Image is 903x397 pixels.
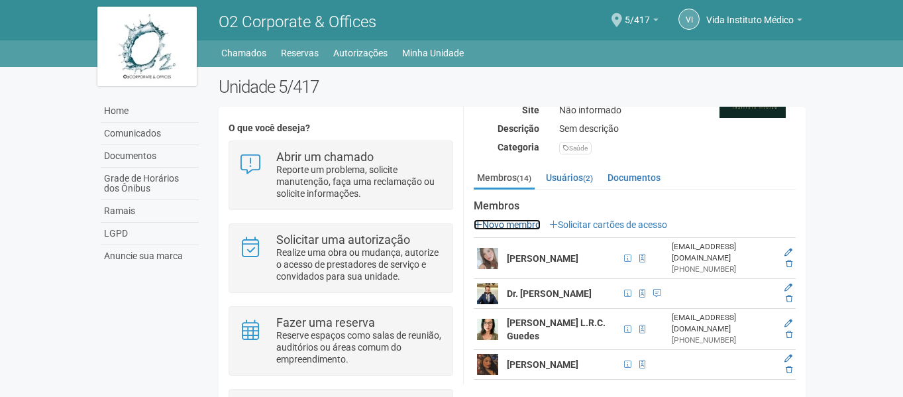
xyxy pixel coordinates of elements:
[477,354,498,375] img: user.png
[219,77,806,97] h2: Unidade 5/417
[507,253,578,264] strong: [PERSON_NAME]
[549,123,806,135] div: Sem descrição
[101,123,199,145] a: Comunicados
[604,168,664,188] a: Documentos
[549,219,667,230] a: Solicitar cartões de acesso
[786,259,792,268] a: Excluir membro
[281,44,319,62] a: Reservas
[219,13,376,31] span: O2 Corporate & Offices
[498,142,539,152] strong: Categoria
[549,104,806,116] div: Não informado
[507,359,578,370] strong: [PERSON_NAME]
[101,100,199,123] a: Home
[276,233,410,247] strong: Solicitar uma autorização
[239,234,443,282] a: Solicitar uma autorização Realize uma obra ou mudança, autorize o acesso de prestadores de serviç...
[784,248,792,257] a: Editar membro
[97,7,197,86] img: logo.jpg
[672,335,772,346] div: [PHONE_NUMBER]
[786,365,792,374] a: Excluir membro
[474,219,541,230] a: Novo membro
[276,164,443,199] p: Reporte um problema, solicite manutenção, faça uma reclamação ou solicite informações.
[101,223,199,245] a: LGPD
[101,245,199,267] a: Anuncie sua marca
[706,2,794,25] span: Vida Instituto Médico
[477,248,498,269] img: user.png
[402,44,464,62] a: Minha Unidade
[672,312,772,335] div: [EMAIL_ADDRESS][DOMAIN_NAME]
[559,142,592,154] div: Saúde
[477,319,498,340] img: user.png
[507,288,592,299] strong: Dr. [PERSON_NAME]
[333,44,388,62] a: Autorizações
[101,200,199,223] a: Ramais
[276,150,374,164] strong: Abrir um chamado
[706,17,802,27] a: Vida Instituto Médico
[229,123,453,133] h4: O que você deseja?
[507,317,606,341] strong: [PERSON_NAME] L.R.C. Guedes
[474,200,796,212] strong: Membros
[784,354,792,363] a: Editar membro
[517,174,531,183] small: (14)
[101,168,199,200] a: Grade de Horários dos Ônibus
[784,319,792,328] a: Editar membro
[543,168,596,188] a: Usuários(2)
[522,105,539,115] strong: Site
[239,151,443,199] a: Abrir um chamado Reporte um problema, solicite manutenção, faça uma reclamação ou solicite inform...
[786,330,792,339] a: Excluir membro
[276,329,443,365] p: Reserve espaços como salas de reunião, auditórios ou áreas comum do empreendimento.
[672,264,772,275] div: [PHONE_NUMBER]
[221,44,266,62] a: Chamados
[672,241,772,264] div: [EMAIL_ADDRESS][DOMAIN_NAME]
[239,317,443,365] a: Fazer uma reserva Reserve espaços como salas de reunião, auditórios ou áreas comum do empreendime...
[786,294,792,304] a: Excluir membro
[678,9,700,30] a: VI
[625,2,650,25] span: 5/417
[583,174,593,183] small: (2)
[474,168,535,190] a: Membros(14)
[101,145,199,168] a: Documentos
[276,247,443,282] p: Realize uma obra ou mudança, autorize o acesso de prestadores de serviço e convidados para sua un...
[784,283,792,292] a: Editar membro
[498,123,539,134] strong: Descrição
[477,283,498,304] img: user.png
[625,17,659,27] a: 5/417
[276,315,375,329] strong: Fazer uma reserva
